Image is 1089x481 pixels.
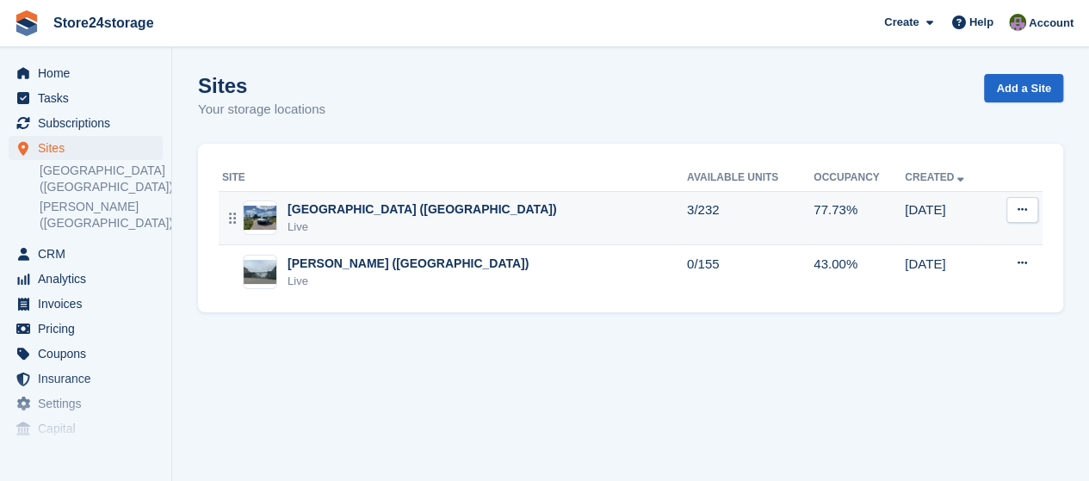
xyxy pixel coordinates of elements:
[9,416,163,441] a: menu
[288,200,556,219] div: [GEOGRAPHIC_DATA] ([GEOGRAPHIC_DATA])
[984,74,1063,102] a: Add a Site
[9,136,163,160] a: menu
[38,136,141,160] span: Sites
[9,392,163,416] a: menu
[687,245,814,299] td: 0/155
[38,416,141,441] span: Capital
[687,191,814,245] td: 3/232
[1009,14,1026,31] img: Jane Welch
[814,164,905,192] th: Occupancy
[9,86,163,110] a: menu
[9,317,163,341] a: menu
[905,171,968,183] a: Created
[288,255,529,273] div: [PERSON_NAME] ([GEOGRAPHIC_DATA])
[9,242,163,266] a: menu
[9,367,163,391] a: menu
[905,245,992,299] td: [DATE]
[814,245,905,299] td: 43.00%
[38,292,141,316] span: Invoices
[219,164,687,192] th: Site
[38,267,141,291] span: Analytics
[9,111,163,135] a: menu
[687,164,814,192] th: Available Units
[9,267,163,291] a: menu
[38,111,141,135] span: Subscriptions
[46,9,161,37] a: Store24storage
[814,191,905,245] td: 77.73%
[9,342,163,366] a: menu
[1029,15,1074,32] span: Account
[38,367,141,391] span: Insurance
[38,342,141,366] span: Coupons
[244,206,276,231] img: Image of Manston Airport (Kent) site
[38,392,141,416] span: Settings
[14,10,40,36] img: stora-icon-8386f47178a22dfd0bd8f6a31ec36ba5ce8667c1dd55bd0f319d3a0aa187defe.svg
[198,100,325,120] p: Your storage locations
[38,242,141,266] span: CRM
[40,163,163,195] a: [GEOGRAPHIC_DATA] ([GEOGRAPHIC_DATA])
[38,61,141,85] span: Home
[905,191,992,245] td: [DATE]
[38,317,141,341] span: Pricing
[38,86,141,110] span: Tasks
[288,273,529,290] div: Live
[969,14,993,31] span: Help
[198,74,325,97] h1: Sites
[40,199,163,231] a: [PERSON_NAME] ([GEOGRAPHIC_DATA])
[9,61,163,85] a: menu
[288,219,556,236] div: Live
[884,14,919,31] span: Create
[9,292,163,316] a: menu
[244,260,276,285] img: Image of Warley Brentwood (Essex) site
